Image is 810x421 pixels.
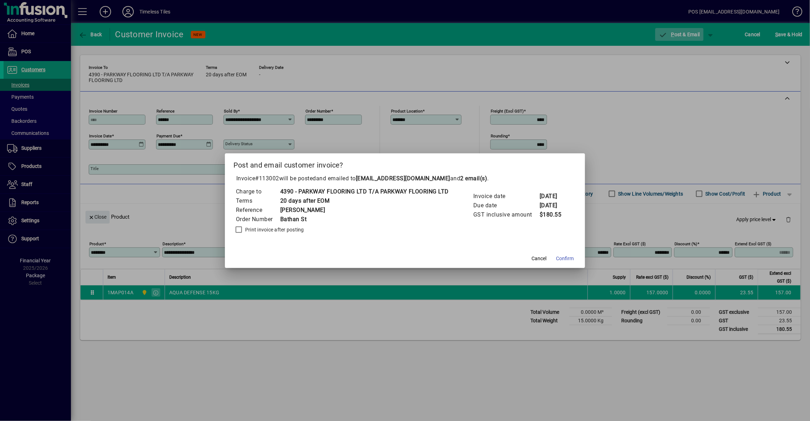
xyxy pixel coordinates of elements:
[316,175,487,182] span: and emailed to
[244,226,304,233] label: Print invoice after posting
[280,196,449,206] td: 20 days after EOM
[556,255,574,262] span: Confirm
[553,252,577,265] button: Confirm
[356,175,450,182] b: [EMAIL_ADDRESS][DOMAIN_NAME]
[473,192,539,201] td: Invoice date
[280,215,449,224] td: Bathan St
[528,252,550,265] button: Cancel
[473,201,539,210] td: Due date
[255,175,280,182] span: #113002
[236,206,280,215] td: Reference
[461,175,487,182] b: 2 email(s)
[539,210,568,219] td: $180.55
[236,215,280,224] td: Order Number
[539,201,568,210] td: [DATE]
[539,192,568,201] td: [DATE]
[233,174,577,183] p: Invoice will be posted .
[450,175,487,182] span: and
[280,206,449,215] td: [PERSON_NAME]
[225,153,585,174] h2: Post and email customer invoice?
[280,187,449,196] td: 4390 - PARKWAY FLOORING LTD T/A PARKWAY FLOORING LTD
[236,196,280,206] td: Terms
[473,210,539,219] td: GST inclusive amount
[531,255,546,262] span: Cancel
[236,187,280,196] td: Charge to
